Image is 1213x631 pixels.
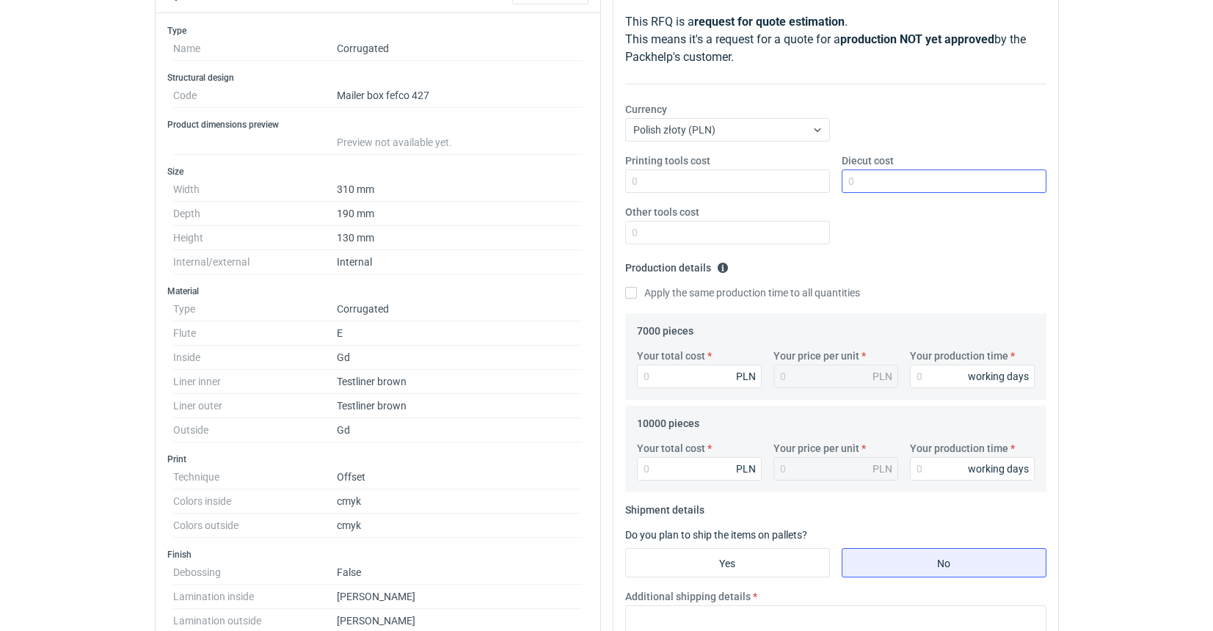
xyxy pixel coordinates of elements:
[337,297,583,321] dd: Corrugated
[873,369,892,384] div: PLN
[637,457,762,481] input: 0
[625,256,729,274] legend: Production details
[625,498,704,516] legend: Shipment details
[337,514,583,538] dd: cmyk
[173,489,337,514] dt: Colors inside
[337,394,583,418] dd: Testliner brown
[842,548,1046,577] label: No
[625,13,1046,66] p: This RFQ is a . This means it's a request for a quote for a by the Packhelp's customer.
[167,166,589,178] h3: Size
[694,15,845,29] strong: request for quote estimation
[637,319,693,337] legend: 7000 pieces
[773,349,859,363] label: Your price per unit
[968,462,1029,476] div: working days
[167,549,589,561] h3: Finish
[910,365,1035,388] input: 0
[173,370,337,394] dt: Liner inner
[842,153,894,168] label: Diecut cost
[637,412,699,429] legend: 10000 pieces
[173,202,337,226] dt: Depth
[173,561,337,585] dt: Debossing
[910,441,1008,456] label: Your production time
[625,548,830,577] label: Yes
[173,321,337,346] dt: Flute
[173,84,337,108] dt: Code
[337,418,583,442] dd: Gd
[167,453,589,465] h3: Print
[173,297,337,321] dt: Type
[633,124,715,136] span: Polish złoty (PLN)
[625,589,751,604] label: Additional shipping details
[910,457,1035,481] input: 0
[625,285,860,300] label: Apply the same production time to all quantities
[637,349,705,363] label: Your total cost
[968,369,1029,384] div: working days
[842,169,1046,193] input: 0
[625,153,710,168] label: Printing tools cost
[167,119,589,131] h3: Product dimensions preview
[337,37,583,61] dd: Corrugated
[736,369,756,384] div: PLN
[337,465,583,489] dd: Offset
[167,285,589,297] h3: Material
[337,178,583,202] dd: 310 mm
[173,178,337,202] dt: Width
[625,102,667,117] label: Currency
[337,346,583,370] dd: Gd
[337,561,583,585] dd: False
[773,441,859,456] label: Your price per unit
[637,441,705,456] label: Your total cost
[625,529,807,541] label: Do you plan to ship the items on pallets?
[873,462,892,476] div: PLN
[173,226,337,250] dt: Height
[337,489,583,514] dd: cmyk
[337,136,452,148] span: Preview not available yet.
[337,84,583,108] dd: Mailer box fefco 427
[625,205,699,219] label: Other tools cost
[337,585,583,609] dd: [PERSON_NAME]
[173,418,337,442] dt: Outside
[167,25,589,37] h3: Type
[173,346,337,370] dt: Inside
[167,72,589,84] h3: Structural design
[337,202,583,226] dd: 190 mm
[337,226,583,250] dd: 130 mm
[173,37,337,61] dt: Name
[910,349,1008,363] label: Your production time
[173,465,337,489] dt: Technique
[337,370,583,394] dd: Testliner brown
[337,250,583,274] dd: Internal
[625,221,830,244] input: 0
[637,365,762,388] input: 0
[173,514,337,538] dt: Colors outside
[337,321,583,346] dd: E
[173,585,337,609] dt: Lamination inside
[173,394,337,418] dt: Liner outer
[840,32,994,46] strong: production NOT yet approved
[173,250,337,274] dt: Internal/external
[736,462,756,476] div: PLN
[625,169,830,193] input: 0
